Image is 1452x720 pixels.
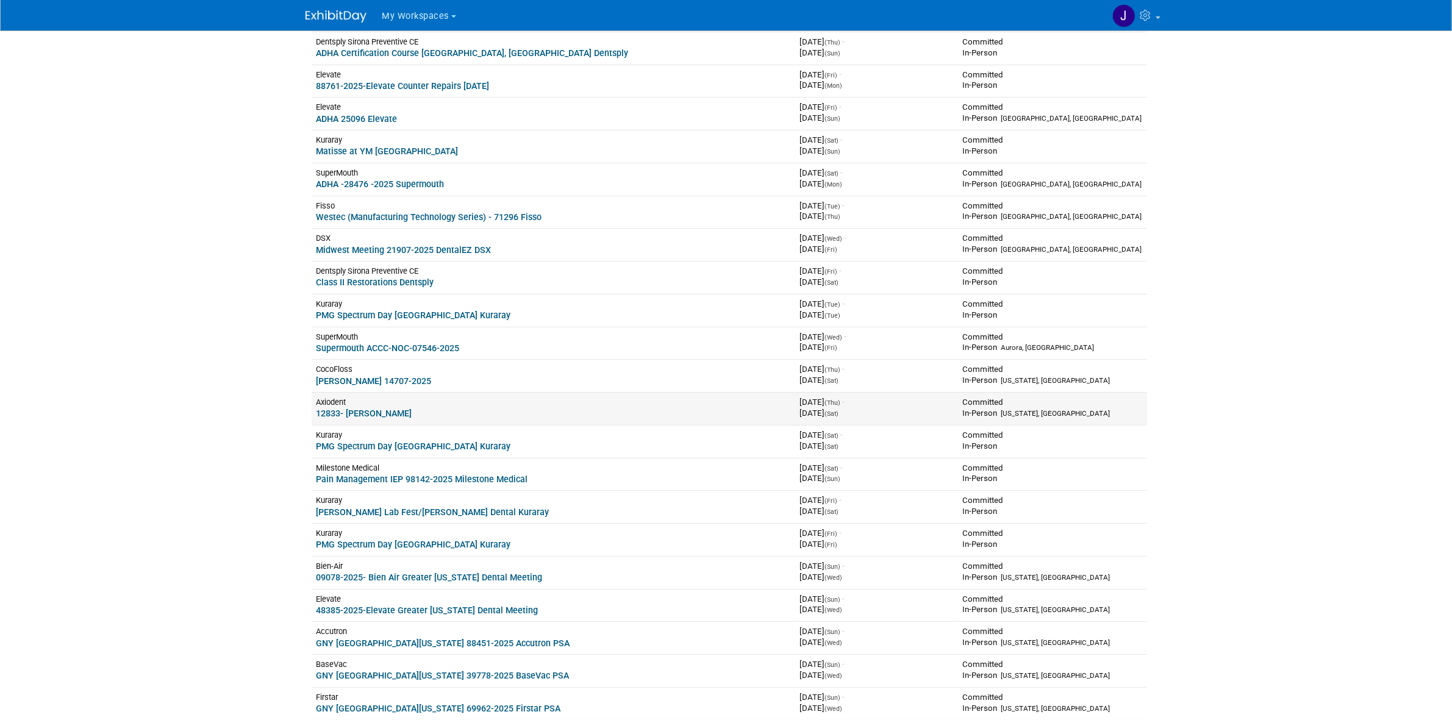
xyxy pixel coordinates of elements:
div: Committed [962,561,1142,572]
span: (Wed) [824,574,842,582]
span: (Sun) [824,694,840,702]
span: - [840,463,843,472]
td: [DATE] [795,589,957,622]
span: [GEOGRAPHIC_DATA], [GEOGRAPHIC_DATA] [1001,212,1142,221]
span: [GEOGRAPHIC_DATA], [GEOGRAPHIC_DATA] [1001,180,1142,188]
div: [DATE] [799,670,953,681]
div: [DATE] [799,572,953,583]
div: In-Person [962,211,1142,222]
div: In-Person [962,473,1142,484]
div: Fisso [317,201,790,211]
div: [DATE] [799,211,953,222]
div: Committed [962,299,1142,310]
span: (Fri) [824,104,837,112]
div: Committed [962,463,1142,474]
div: [DATE] [799,48,953,59]
span: (Fri) [824,497,837,505]
span: - [844,332,846,341]
div: [DATE] [799,244,953,255]
span: - [839,70,842,79]
span: - [839,102,842,112]
span: [US_STATE], [GEOGRAPHIC_DATA] [1001,704,1110,713]
span: (Sun) [824,49,840,57]
td: [DATE] [795,524,957,557]
span: (Sun) [824,596,840,604]
div: [DATE] [799,604,953,615]
span: - [842,627,845,636]
a: PMG Spectrum Day [GEOGRAPHIC_DATA] Kuraray [317,441,511,451]
a: Supermouth ACCC-NOC-07546-2025 [317,343,460,353]
span: (Wed) [824,606,842,614]
span: (Wed) [824,333,842,341]
div: Kuraray [317,528,790,538]
div: Committed [962,626,1142,637]
a: GNY [GEOGRAPHIC_DATA][US_STATE] 39778-2025 BaseVac PSA [317,671,570,680]
td: [DATE] [795,229,957,262]
div: In-Person [962,179,1142,190]
span: (Tue) [824,301,840,308]
div: SuperMouth [317,332,790,342]
a: 88761-2025-Elevate Counter Repairs [DATE] [317,81,490,91]
span: - [839,529,842,538]
span: (Fri) [824,530,837,538]
div: Committed [962,594,1142,605]
a: Pain Management IEP 98142-2025 Milestone Medical [317,474,528,484]
span: - [842,693,845,702]
div: Committed [962,364,1142,375]
span: (Sat) [824,508,839,516]
span: - [842,561,845,571]
div: Committed [962,397,1142,408]
div: In-Person [962,375,1142,386]
div: [DATE] [799,506,953,517]
div: In-Person [962,604,1142,615]
div: In-Person [962,244,1142,255]
span: (Sat) [824,410,839,418]
div: [DATE] [799,637,953,648]
span: - [842,37,845,46]
div: [DATE] [799,703,953,714]
td: [DATE] [795,655,957,688]
span: - [842,660,845,669]
div: Dentsply Sirona Preventive CE [317,37,790,47]
span: [US_STATE], [GEOGRAPHIC_DATA] [1001,409,1110,418]
div: [DATE] [799,113,953,124]
div: [DATE] [799,441,953,452]
div: Committed [962,495,1142,506]
span: (Thu) [824,366,840,374]
div: Committed [962,233,1142,244]
a: PMG Spectrum Day [GEOGRAPHIC_DATA] Kuraray [317,310,511,320]
div: [DATE] [799,375,953,386]
span: My Workspaces [382,11,449,21]
span: Aurora, [GEOGRAPHIC_DATA] [1001,343,1094,352]
span: (Tue) [824,312,840,319]
span: (Fri) [824,71,837,79]
span: (Sun) [824,628,840,636]
span: (Fri) [824,541,837,549]
div: DSX [317,233,790,243]
td: [DATE] [795,32,957,65]
div: Accutron [317,626,790,636]
a: Class II Restorations Dentsply [317,277,434,287]
div: In-Person [962,113,1142,124]
td: [DATE] [795,360,957,393]
div: In-Person [962,310,1142,321]
div: [DATE] [799,310,953,321]
div: Committed [962,430,1142,441]
span: (Thu) [824,38,840,46]
div: In-Person [962,506,1142,517]
span: [US_STATE], [GEOGRAPHIC_DATA] [1001,573,1110,582]
span: (Fri) [824,246,837,254]
a: [PERSON_NAME] 14707-2025 [317,376,432,386]
td: [DATE] [795,458,957,491]
div: Axiodent [317,397,790,407]
span: (Sat) [824,279,839,287]
td: [DATE] [795,262,957,294]
div: In-Person [962,277,1142,288]
span: (Fri) [824,344,837,352]
div: [DATE] [799,408,953,419]
span: - [839,266,842,276]
div: In-Person [962,572,1142,583]
div: [DATE] [799,539,953,550]
div: CocoFloss [317,364,790,374]
div: Committed [962,528,1142,539]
